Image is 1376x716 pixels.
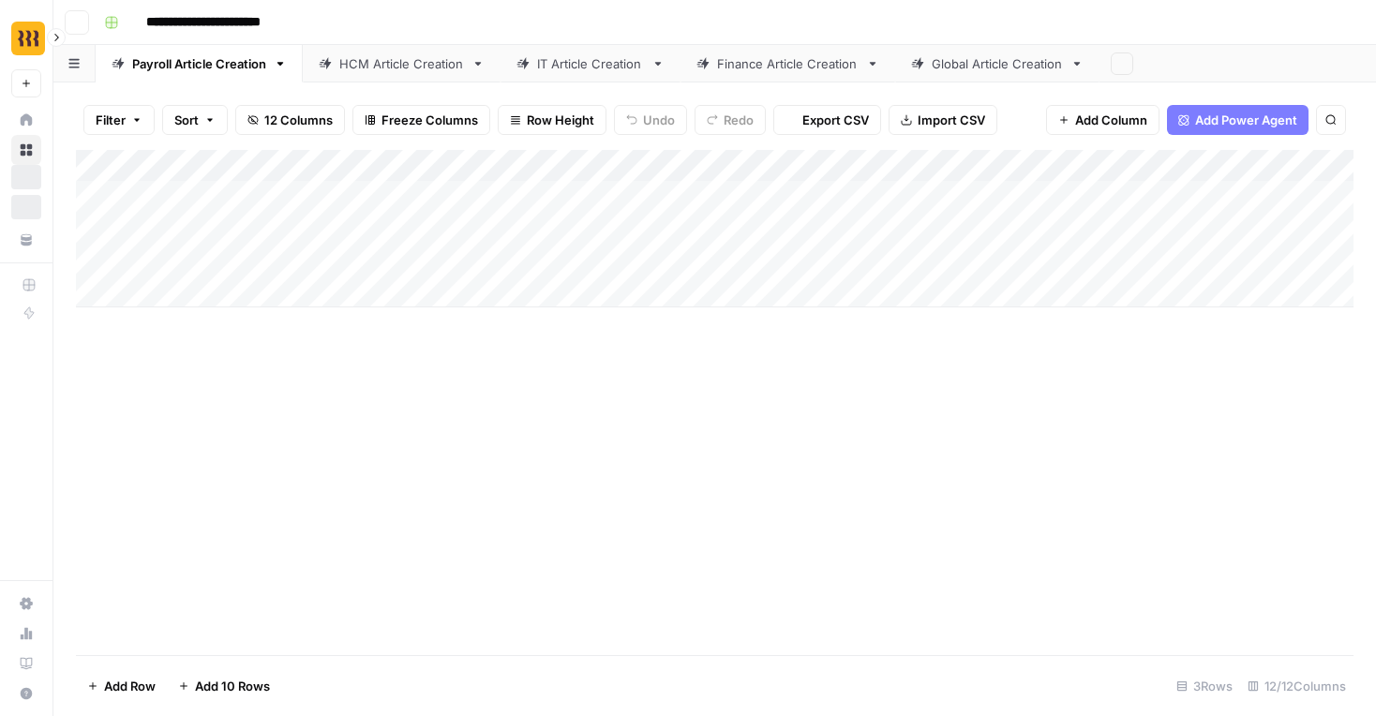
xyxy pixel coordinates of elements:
[802,111,869,129] span: Export CSV
[773,105,881,135] button: Export CSV
[162,105,228,135] button: Sort
[501,45,681,82] a: IT Article Creation
[1240,671,1354,701] div: 12/12 Columns
[11,22,45,55] img: Rippling Logo
[918,111,985,129] span: Import CSV
[195,677,270,695] span: Add 10 Rows
[11,589,41,619] a: Settings
[264,111,333,129] span: 12 Columns
[527,111,594,129] span: Row Height
[11,105,41,135] a: Home
[174,111,199,129] span: Sort
[1075,111,1147,129] span: Add Column
[303,45,501,82] a: HCM Article Creation
[643,111,675,129] span: Undo
[11,649,41,679] a: Learning Hub
[381,111,478,129] span: Freeze Columns
[1046,105,1159,135] button: Add Column
[695,105,766,135] button: Redo
[717,54,859,73] div: Finance Article Creation
[614,105,687,135] button: Undo
[681,45,895,82] a: Finance Article Creation
[11,135,41,165] a: Browse
[11,679,41,709] button: Help + Support
[339,54,464,73] div: HCM Article Creation
[1169,671,1240,701] div: 3 Rows
[96,111,126,129] span: Filter
[11,15,41,62] button: Workspace: Rippling
[1167,105,1309,135] button: Add Power Agent
[132,54,266,73] div: Payroll Article Creation
[895,45,1099,82] a: Global Article Creation
[498,105,606,135] button: Row Height
[83,105,155,135] button: Filter
[537,54,644,73] div: IT Article Creation
[11,619,41,649] a: Usage
[76,671,167,701] button: Add Row
[1195,111,1297,129] span: Add Power Agent
[724,111,754,129] span: Redo
[889,105,997,135] button: Import CSV
[96,45,303,82] a: Payroll Article Creation
[352,105,490,135] button: Freeze Columns
[11,225,41,255] a: Your Data
[932,54,1063,73] div: Global Article Creation
[104,677,156,695] span: Add Row
[235,105,345,135] button: 12 Columns
[167,671,281,701] button: Add 10 Rows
